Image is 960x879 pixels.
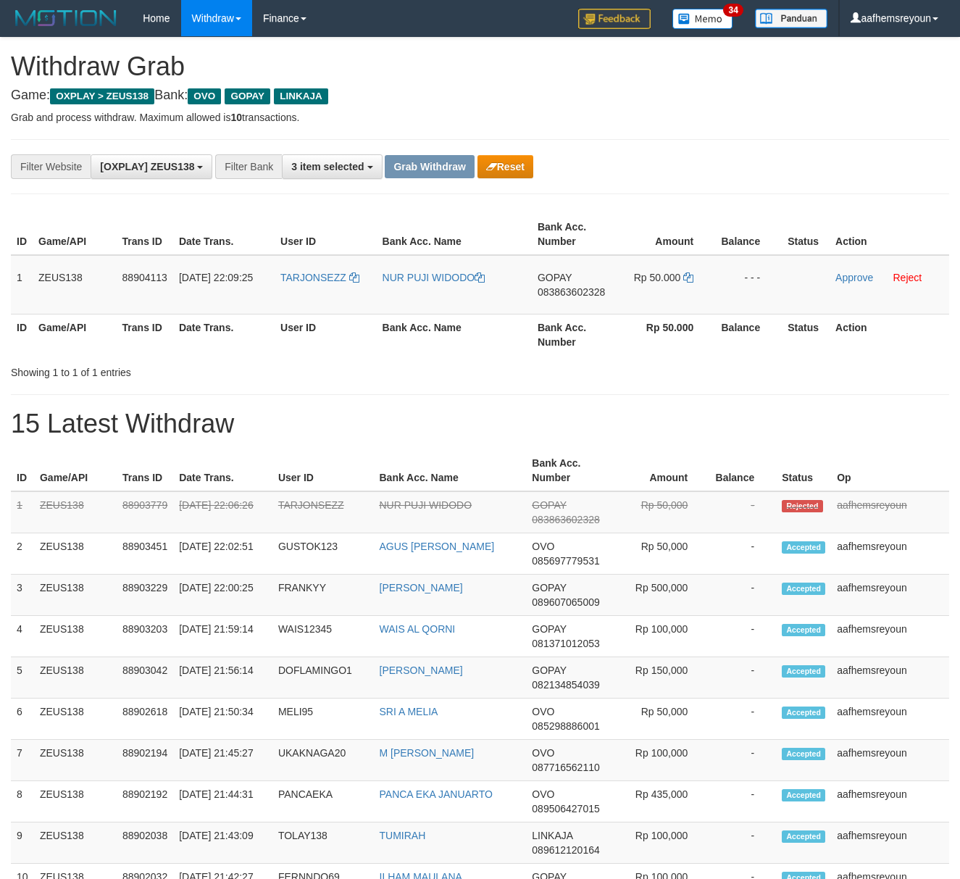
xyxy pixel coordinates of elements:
[117,699,173,740] td: 88902618
[34,616,117,657] td: ZEUS138
[830,214,949,255] th: Action
[282,154,382,179] button: 3 item selected
[612,575,710,616] td: Rp 500,000
[272,822,374,864] td: TOLAY138
[11,533,34,575] td: 2
[782,707,825,719] span: Accepted
[272,740,374,781] td: UKAKNAGA20
[893,272,922,283] a: Reject
[532,706,554,717] span: OVO
[272,575,374,616] td: FRANKYY
[831,533,949,575] td: aafhemsreyoun
[532,214,616,255] th: Bank Acc. Number
[11,822,34,864] td: 9
[34,491,117,533] td: ZEUS138
[280,272,359,283] a: TARJONSEZZ
[173,616,272,657] td: [DATE] 21:59:14
[532,788,554,800] span: OVO
[173,575,272,616] td: [DATE] 22:00:25
[272,533,374,575] td: GUSTOK123
[612,450,710,491] th: Amount
[173,781,272,822] td: [DATE] 21:44:31
[34,740,117,781] td: ZEUS138
[831,781,949,822] td: aafhemsreyoun
[612,657,710,699] td: Rp 150,000
[532,596,599,608] span: Copy 089607065009 to clipboard
[380,623,456,635] a: WAIS AL QORNI
[173,740,272,781] td: [DATE] 21:45:27
[272,699,374,740] td: MELI95
[612,740,710,781] td: Rp 100,000
[122,272,167,283] span: 88904113
[272,616,374,657] td: WAIS12345
[34,657,117,699] td: ZEUS138
[34,822,117,864] td: ZEUS138
[612,533,710,575] td: Rp 50,000
[782,830,825,843] span: Accepted
[831,450,949,491] th: Op
[755,9,827,28] img: panduan.png
[33,214,117,255] th: Game/API
[173,450,272,491] th: Date Trans.
[280,272,346,283] span: TARJONSEZZ
[709,740,776,781] td: -
[380,788,493,800] a: PANCA EKA JANUARTO
[117,616,173,657] td: 88903203
[532,638,599,649] span: Copy 081371012053 to clipboard
[532,514,599,525] span: Copy 083863602328 to clipboard
[782,314,830,355] th: Status
[380,706,438,717] a: SRI A MELIA
[723,4,743,17] span: 34
[117,533,173,575] td: 88903451
[709,450,776,491] th: Balance
[11,359,389,380] div: Showing 1 to 1 of 1 entries
[91,154,212,179] button: [OXPLAY] ZEUS138
[377,214,532,255] th: Bank Acc. Name
[11,781,34,822] td: 8
[782,214,830,255] th: Status
[532,747,554,759] span: OVO
[831,616,949,657] td: aafhemsreyoun
[782,624,825,636] span: Accepted
[578,9,651,29] img: Feedback.jpg
[532,499,566,511] span: GOPAY
[179,272,253,283] span: [DATE] 22:09:25
[33,255,117,314] td: ZEUS138
[11,110,949,125] p: Grab and process withdraw. Maximum allowed is transactions.
[380,665,463,676] a: [PERSON_NAME]
[275,314,377,355] th: User ID
[612,822,710,864] td: Rp 100,000
[11,214,33,255] th: ID
[11,575,34,616] td: 3
[11,657,34,699] td: 5
[477,155,533,178] button: Reset
[532,720,599,732] span: Copy 085298886001 to clipboard
[274,88,328,104] span: LINKAJA
[100,161,194,172] span: [OXPLAY] ZEUS138
[117,822,173,864] td: 88902038
[715,214,782,255] th: Balance
[117,781,173,822] td: 88902192
[117,657,173,699] td: 88903042
[11,409,949,438] h1: 15 Latest Withdraw
[117,740,173,781] td: 88902194
[11,154,91,179] div: Filter Website
[380,582,463,593] a: [PERSON_NAME]
[532,830,572,841] span: LINKAJA
[383,272,485,283] a: NUR PUJI WIDODO
[831,740,949,781] td: aafhemsreyoun
[11,7,121,29] img: MOTION_logo.png
[377,314,532,355] th: Bank Acc. Name
[117,450,173,491] th: Trans ID
[173,533,272,575] td: [DATE] 22:02:51
[709,491,776,533] td: -
[380,499,472,511] a: NUR PUJI WIDODO
[380,541,495,552] a: AGUS [PERSON_NAME]
[11,491,34,533] td: 1
[526,450,611,491] th: Bank Acc. Number
[275,214,377,255] th: User ID
[532,665,566,676] span: GOPAY
[709,657,776,699] td: -
[782,500,822,512] span: Rejected
[782,583,825,595] span: Accepted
